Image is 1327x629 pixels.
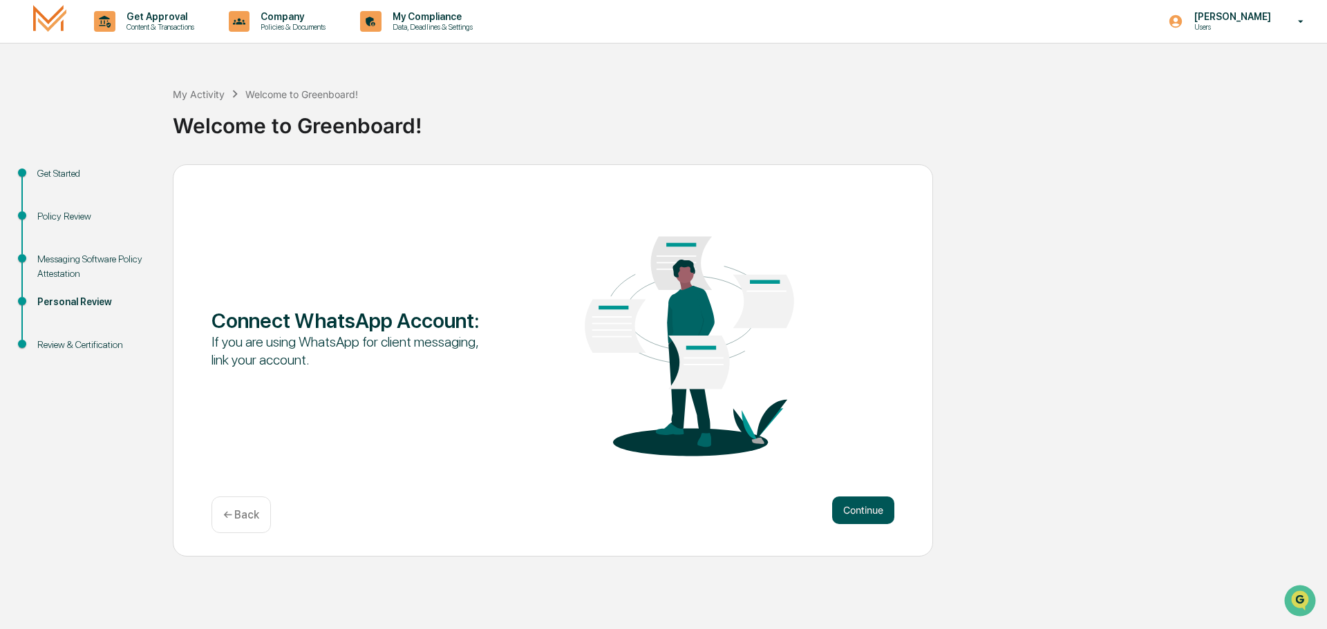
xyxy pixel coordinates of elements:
[211,308,484,333] div: Connect WhatsApp Account :
[47,119,175,130] div: We're available if you need us!
[250,11,332,22] p: Company
[1183,22,1278,32] p: Users
[97,233,167,244] a: Powered byPylon
[173,88,225,100] div: My Activity
[47,106,227,119] div: Start new chat
[138,234,167,244] span: Pylon
[8,195,93,220] a: 🔎Data Lookup
[173,102,1320,138] div: Welcome to Greenboard!
[250,22,332,32] p: Policies & Documents
[382,11,480,22] p: My Compliance
[14,175,25,186] div: 🖐️
[1283,583,1320,621] iframe: Open customer support
[832,496,894,524] button: Continue
[235,110,252,126] button: Start new chat
[8,168,95,193] a: 🖐️Preclearance
[37,209,151,224] div: Policy Review
[100,175,111,186] div: 🗄️
[114,174,171,188] span: Attestations
[553,195,826,479] img: Connect WhatsApp Account
[14,202,25,213] div: 🔎
[37,295,151,309] div: Personal Review
[28,200,87,214] span: Data Lookup
[37,166,151,181] div: Get Started
[211,333,484,369] div: If you are using WhatsApp for client messaging, link your account.
[223,508,259,521] p: ← Back
[37,338,151,352] div: Review & Certification
[33,5,66,37] img: logo
[95,168,177,193] a: 🗄️Attestations
[28,174,89,188] span: Preclearance
[37,252,151,281] div: Messaging Software Policy Attestation
[115,11,201,22] p: Get Approval
[115,22,201,32] p: Content & Transactions
[1183,11,1278,22] p: [PERSON_NAME]
[245,88,358,100] div: Welcome to Greenboard!
[382,22,480,32] p: Data, Deadlines & Settings
[14,29,252,51] p: How can we help?
[14,106,39,130] img: 1746055101610-c473b297-6a78-478c-a979-82029cc54cd1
